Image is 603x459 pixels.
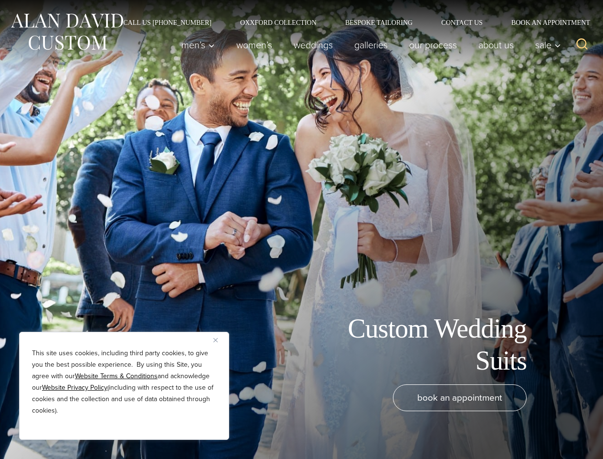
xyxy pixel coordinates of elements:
[171,35,566,55] nav: Primary Navigation
[181,40,215,50] span: Men’s
[213,338,218,342] img: Close
[42,382,107,393] a: Website Privacy Policy
[213,334,225,346] button: Close
[226,35,283,55] a: Women’s
[535,40,561,50] span: Sale
[427,19,497,26] a: Contact Us
[571,33,593,56] button: View Search Form
[468,35,525,55] a: About Us
[75,371,158,381] a: Website Terms & Conditions
[283,35,344,55] a: weddings
[417,391,502,404] span: book an appointment
[109,19,226,26] a: Call Us [PHONE_NUMBER]
[399,35,468,55] a: Our Process
[331,19,427,26] a: Bespoke Tailoring
[497,19,593,26] a: Book an Appointment
[109,19,593,26] nav: Secondary Navigation
[312,313,527,377] h1: Custom Wedding Suits
[32,348,216,416] p: This site uses cookies, including third party cookies, to give you the best possible experience. ...
[226,19,331,26] a: Oxxford Collection
[393,384,527,411] a: book an appointment
[10,11,124,53] img: Alan David Custom
[344,35,399,55] a: Galleries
